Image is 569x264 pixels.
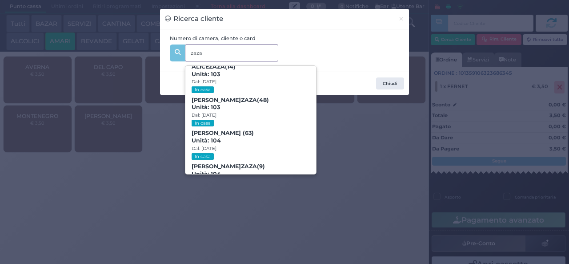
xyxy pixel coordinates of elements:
h3: Ricerca cliente [165,14,223,24]
b: ALICE (14) [192,63,236,77]
strong: ZAZA [241,97,257,103]
input: Es. 'Mario Rossi', '220' o '108123234234' [185,45,278,61]
small: Dal: [DATE] [192,146,216,151]
b: [PERSON_NAME] (48) [192,97,269,111]
span: × [398,14,404,24]
small: Dal: [DATE] [192,79,216,85]
small: In casa [192,153,213,160]
label: Numero di camera, cliente o card [170,35,256,42]
small: In casa [192,86,213,93]
span: Unità: 103 [192,104,220,111]
small: Dal: [DATE] [192,112,216,118]
strong: ZAZA [209,63,225,70]
strong: ZAZA [241,163,257,170]
b: [PERSON_NAME] (63) [192,130,254,144]
span: Unità: 104 [192,171,221,178]
button: Chiudi [376,77,404,90]
span: Unità: 104 [192,137,221,145]
button: Chiudi [393,9,409,29]
span: Unità: 103 [192,71,220,78]
small: In casa [192,120,213,126]
b: [PERSON_NAME] (9) [192,163,265,177]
